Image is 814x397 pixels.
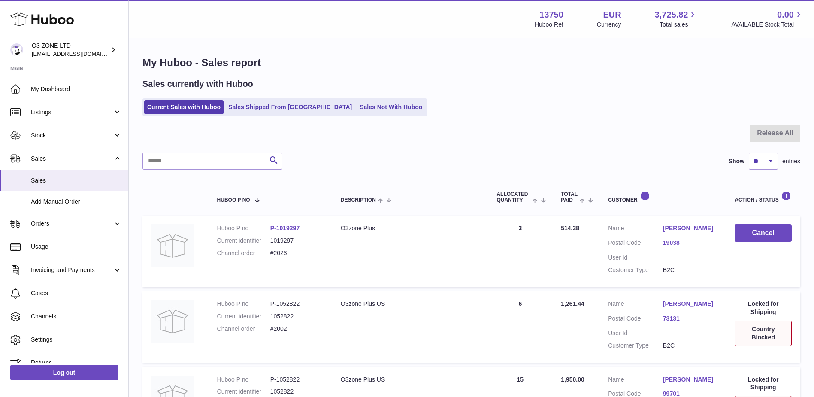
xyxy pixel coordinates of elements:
div: Customer [608,191,717,203]
dt: Current identifier [217,388,270,396]
strong: EUR [603,9,621,21]
h2: Sales currently with Huboo [142,78,253,90]
span: Channels [31,312,122,321]
dd: #2026 [270,249,324,257]
td: 3 [488,216,552,287]
dt: Postal Code [608,239,663,249]
span: Sales [31,177,122,185]
div: O3 ZONE LTD [32,42,109,58]
div: O3zone Plus US [341,300,480,308]
dt: Name [608,376,663,386]
span: Listings [31,108,113,116]
span: Description [341,197,376,203]
a: [PERSON_NAME] [663,376,718,384]
img: no-photo.jpg [151,300,194,343]
a: Log out [10,365,118,380]
a: 73131 [663,315,718,323]
span: Returns [31,359,122,367]
span: 1,950.00 [561,376,584,383]
img: hello@o3zoneltd.co.uk [10,43,23,56]
dd: P-1052822 [270,376,324,384]
span: My Dashboard [31,85,122,93]
span: 0.00 [777,9,794,21]
span: 1,261.44 [561,300,584,307]
span: AVAILABLE Stock Total [731,21,804,29]
td: 6 [488,291,552,363]
dt: User Id [608,253,663,262]
dd: #2002 [270,325,324,333]
div: Huboo Ref [535,21,563,29]
h1: My Huboo - Sales report [142,56,800,70]
dd: B2C [663,342,718,350]
span: 3,725.82 [655,9,688,21]
div: Country Blocked [735,321,792,346]
div: O3zone Plus US [341,376,480,384]
span: Add Manual Order [31,198,122,206]
button: Cancel [735,224,792,242]
span: ALLOCATED Quantity [496,192,530,203]
dt: Huboo P no [217,376,270,384]
span: Orders [31,220,113,228]
span: Stock [31,131,113,140]
dd: 1052822 [270,312,324,321]
div: Locked for Shipping [735,376,792,392]
dt: Huboo P no [217,224,270,232]
div: O3zone Plus [341,224,480,232]
dt: User Id [608,329,663,337]
dt: Huboo P no [217,300,270,308]
span: entries [782,157,800,165]
dt: Customer Type [608,266,663,274]
span: Cases [31,289,122,297]
span: Total paid [561,192,578,203]
a: [PERSON_NAME] [663,300,718,308]
dt: Customer Type [608,342,663,350]
img: no-photo-large.jpg [151,224,194,267]
span: Sales [31,155,113,163]
label: Show [729,157,744,165]
dd: B2C [663,266,718,274]
span: Settings [31,336,122,344]
dt: Postal Code [608,315,663,325]
div: Action / Status [735,191,792,203]
a: Sales Shipped From [GEOGRAPHIC_DATA] [225,100,355,114]
div: Locked for Shipping [735,300,792,316]
span: Total sales [660,21,698,29]
dt: Channel order [217,325,270,333]
span: 514.38 [561,225,579,232]
span: Huboo P no [217,197,250,203]
dt: Name [608,224,663,235]
div: Currency [597,21,621,29]
strong: 13750 [539,9,563,21]
a: Sales Not With Huboo [357,100,425,114]
span: [EMAIL_ADDRESS][DOMAIN_NAME] [32,50,126,57]
span: Usage [31,243,122,251]
dd: P-1052822 [270,300,324,308]
dt: Channel order [217,249,270,257]
span: Invoicing and Payments [31,266,113,274]
a: 3,725.82 Total sales [655,9,698,29]
dt: Name [608,300,663,310]
a: P-1019297 [270,225,300,232]
a: Current Sales with Huboo [144,100,224,114]
a: [PERSON_NAME] [663,224,718,232]
dd: 1019297 [270,237,324,245]
a: 19038 [663,239,718,247]
dd: 1052822 [270,388,324,396]
dt: Current identifier [217,237,270,245]
a: 0.00 AVAILABLE Stock Total [731,9,804,29]
dt: Current identifier [217,312,270,321]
